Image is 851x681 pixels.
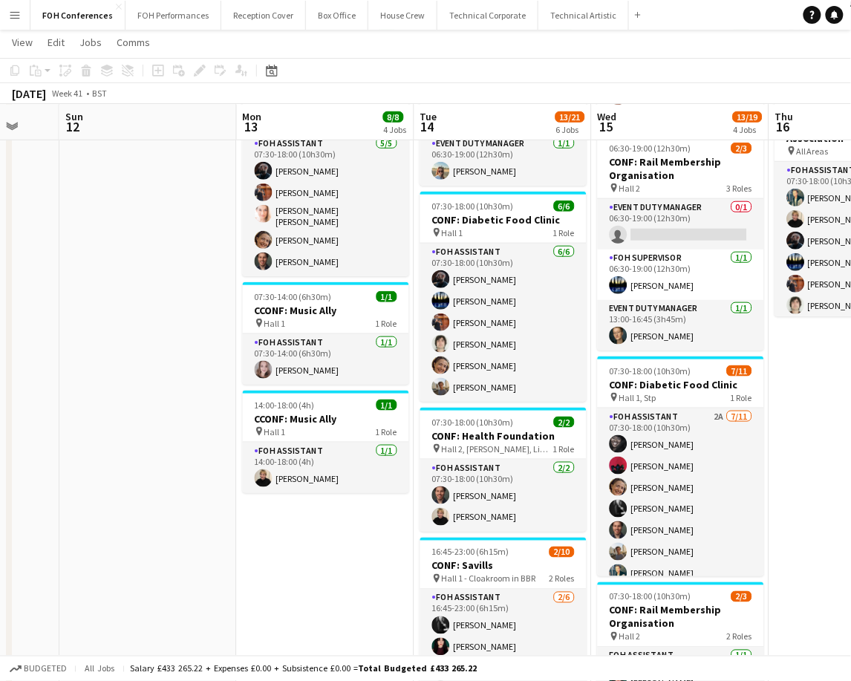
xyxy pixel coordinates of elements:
span: Week 41 [49,88,86,99]
div: [DATE] [12,86,46,101]
span: All jobs [82,663,117,674]
button: House Crew [368,1,437,30]
button: FOH Conferences [30,1,125,30]
span: Edit [48,36,65,49]
button: Box Office [306,1,368,30]
div: Salary £433 265.22 + Expenses £0.00 + Subsistence £0.00 = [130,663,477,674]
button: Technical Corporate [437,1,538,30]
button: Reception Cover [221,1,306,30]
a: View [6,33,39,52]
a: Comms [111,33,156,52]
button: Budgeted [7,661,69,677]
span: Jobs [79,36,102,49]
button: FOH Performances [125,1,221,30]
span: View [12,36,33,49]
span: Total Budgeted £433 265.22 [358,663,477,674]
button: Technical Artistic [538,1,629,30]
span: Comms [117,36,150,49]
div: BST [92,88,107,99]
a: Edit [42,33,71,52]
a: Jobs [74,33,108,52]
span: Budgeted [24,664,67,674]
